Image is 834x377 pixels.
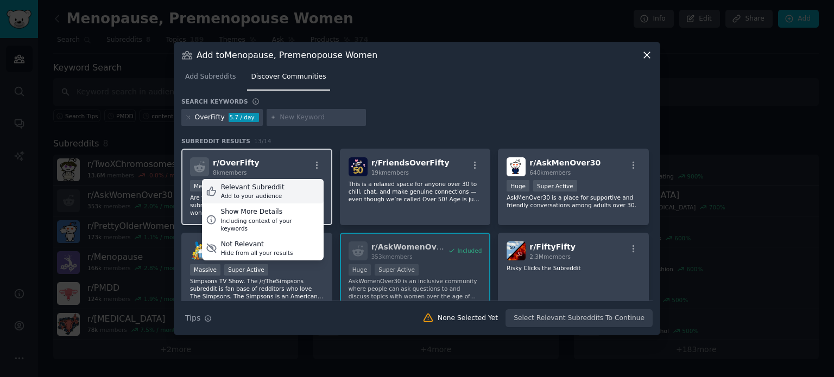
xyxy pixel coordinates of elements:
[221,183,285,193] div: Relevant Subreddit
[181,137,250,145] span: Subreddit Results
[254,138,271,144] span: 13 / 14
[213,169,247,176] span: 8k members
[185,312,200,324] span: Tips
[251,72,326,82] span: Discover Communities
[507,194,640,209] p: AskMenOver30 is a place for supportive and friendly conversations among adults over 30.
[529,253,571,260] span: 2.3M members
[195,113,225,123] div: OverFifty
[280,113,362,123] input: New Keyword
[220,207,319,217] div: Show More Details
[185,72,236,82] span: Add Subreddits
[197,49,377,61] h3: Add to Menopause, Premenopouse Women
[220,217,319,232] div: Including context of your keywords
[181,309,216,328] button: Tips
[190,180,234,191] div: Medium Size
[349,180,482,203] p: This is a relaxed space for anyone over 30 to chill, chat, and make genuine connections — even th...
[213,158,260,167] span: r/ OverFifty
[181,68,239,91] a: Add Subreddits
[221,240,293,250] div: Not Relevant
[529,158,601,167] span: r/ AskMenOver30
[181,98,248,105] h3: Search keywords
[221,192,285,200] div: Add to your audience
[507,180,529,191] div: Huge
[371,158,450,167] span: r/ FriendsOverFifty
[371,169,409,176] span: 19k members
[224,264,268,276] div: Super Active
[438,314,498,323] div: None Selected Yet
[533,180,577,191] div: Super Active
[349,157,368,176] img: FriendsOverFifty
[247,68,330,91] a: Discover Communities
[507,157,526,176] img: AskMenOver30
[229,113,259,123] div: 5.7 / day
[190,241,209,260] img: TheSimpsons
[190,264,220,276] div: Massive
[221,249,293,257] div: Hide from all your results
[507,264,640,272] p: Risky Clicks the Subreddit
[190,194,324,216] p: Are you over fifty years old? 50+? Please submit your thoughts or ideas about this wonderful phas...
[529,169,571,176] span: 640k members
[190,277,324,300] p: Simpsons TV Show. The /r/TheSimpsons subreddit is fan base of redditors who love The Simpsons. Th...
[529,242,576,251] span: r/ FiftyFifty
[507,241,526,260] img: FiftyFifty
